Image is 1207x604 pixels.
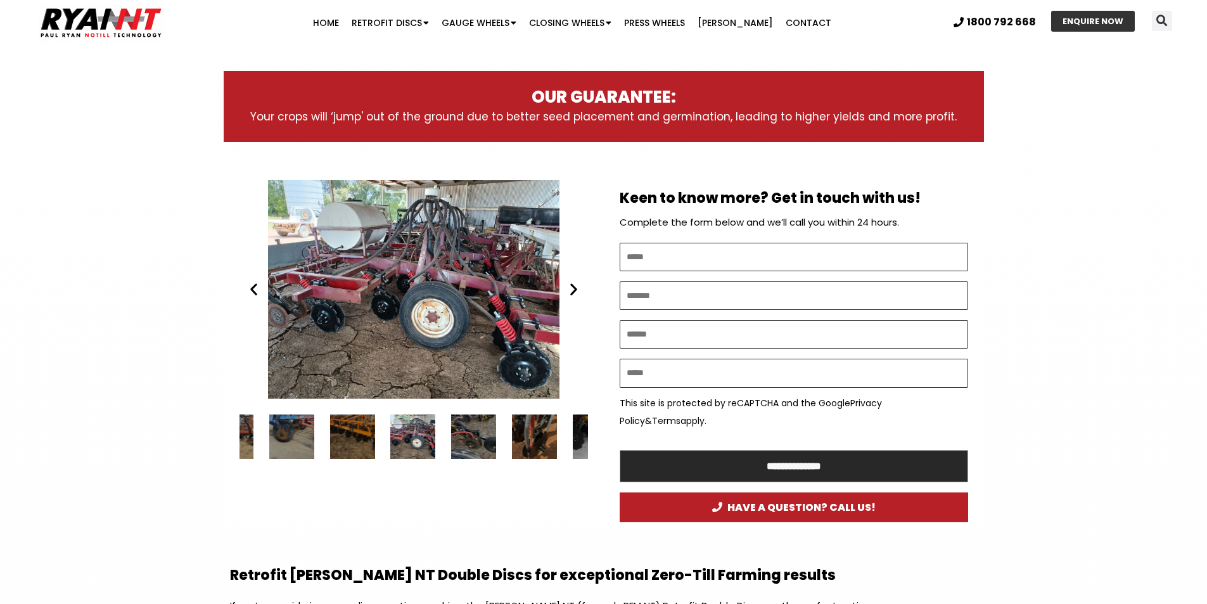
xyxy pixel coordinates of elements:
span: 1800 792 668 [967,17,1036,27]
div: 25 / 34 [330,414,375,459]
span: Your crops will ‘jump' out of the ground due to better seed placement and germination, leading to... [250,109,957,124]
a: Gauge Wheels [435,10,523,35]
div: Search [1152,11,1172,31]
div: RYAN NT Retrofit Double Discs. seeder bar [391,414,436,459]
div: Slides Slides [239,414,588,459]
span: ENQUIRE NOW [1063,17,1123,25]
p: This site is protected by reCAPTCHA and the Google & apply. [620,394,968,430]
div: 28 / 34 [512,414,557,459]
a: Privacy Policy [620,397,882,427]
div: Next slide [566,281,582,297]
div: 26 / 34 [239,180,588,399]
div: Slides [239,180,588,399]
a: HAVE A QUESTION? CALL US! [620,492,968,522]
div: 29 / 34 [573,414,618,459]
h3: OUR GUARANTEE: [249,87,959,108]
div: Previous slide [246,281,262,297]
h2: Keen to know more? Get in touch with us! [620,190,968,208]
div: 23 / 34 [208,414,253,459]
img: Ryan NT logo [38,3,165,42]
span: HAVE A QUESTION? CALL US! [712,502,876,513]
a: 1800 792 668 [954,17,1036,27]
a: [PERSON_NAME] [691,10,779,35]
a: Retrofit Discs [345,10,435,35]
a: Press Wheels [618,10,691,35]
a: ENQUIRE NOW [1051,11,1135,32]
a: Terms [652,414,680,427]
a: Closing Wheels [523,10,618,35]
div: 24 / 34 [269,414,314,459]
div: RYAN NT Retrofit Double Discs. seeder bar [239,180,588,399]
div: 27 / 34 [452,414,497,459]
a: Home [307,10,345,35]
nav: Menu [234,10,910,35]
div: 26 / 34 [391,414,436,459]
h2: Retrofit [PERSON_NAME] NT Double Discs for exceptional Zero-Till Farming results [230,567,978,585]
a: Contact [779,10,838,35]
p: Complete the form below and we’ll call you within 24 hours. [620,214,968,231]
